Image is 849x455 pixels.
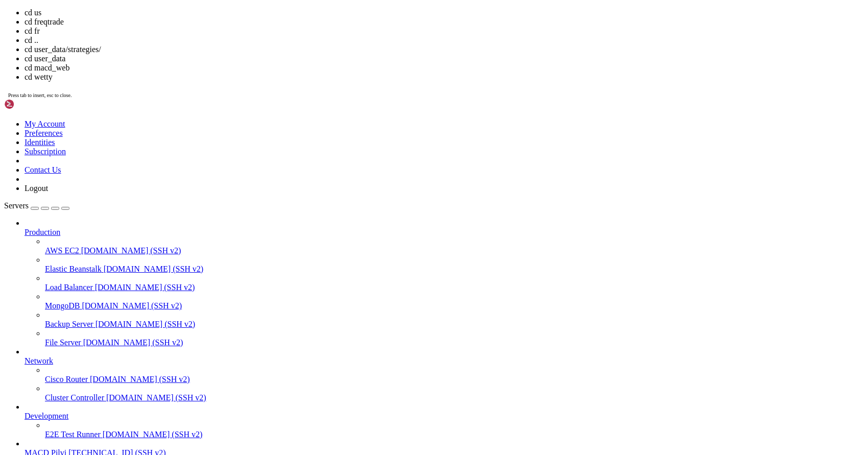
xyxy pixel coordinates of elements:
[4,91,716,100] x-row: rm: cannot remove '/freqtrade/user_data/user_data': No such file or directory
[90,375,190,384] span: [DOMAIN_NAME] (SSH v2)
[4,143,716,152] x-row: root@ubuntu-4gb-hel1-1:~/freqtrade# cd ..
[4,291,716,299] x-row: CONTRIBUTING.md Dockerfile freqtrade.service.watchdog mkdocs.yml requirements-freqai-rl.txt requi...
[4,273,716,282] x-row: docker-compose.original.yml LICENSE README.md requirements-hyperopt.txt setup.ps1
[192,299,229,307] span: ft_client
[4,39,716,47] x-row: root@ubuntu-4gb-hel1-1:~/freqtrade/user_data/user_data/strategies# ls
[4,169,716,178] x-row: root@ubuntu-4gb-hel1-1:~# cd fr
[25,8,845,17] li: cd us
[45,393,104,402] span: Cluster Controller
[45,320,845,329] a: Backup Server [DOMAIN_NAME] (SSH v2)
[74,351,90,360] span: docs
[4,273,57,281] span: build_helpers
[96,320,196,328] span: [DOMAIN_NAME] (SSH v2)
[104,265,204,273] span: [DOMAIN_NAME] (SSH v2)
[45,430,845,439] a: E2E Test Runner [DOMAIN_NAME] (SSH v2)
[4,325,57,333] span: build_helpers
[4,74,716,82] x-row: root@ubuntu-4gb-hel1-1:~/freqtrade/user_data/user_data/strategies#
[4,247,29,255] span: docker
[4,351,716,360] x-row: pyproject.toml requirements-freqai.txt
[25,54,845,63] li: cd user_data
[192,351,229,360] span: ft_client
[4,212,716,221] x-row: root@ubuntu-4gb-hel1-1:~/freqtrade# ls
[25,73,845,82] li: cd wetty
[4,351,29,360] span: docker
[204,4,221,12] span: logs
[4,230,716,238] x-row: docker-compose.yml freqtrade.service [DOMAIN_NAME] requirements-dev.txt requirements-plot.txt
[25,138,55,147] a: Identities
[45,366,845,384] li: Cisco Router [DOMAIN_NAME] (SSH v2)
[45,338,845,347] a: File Server [DOMAIN_NAME] (SSH v2)
[25,63,845,73] li: cd macd_web
[388,247,417,255] span: scripts
[25,412,845,421] a: Development
[4,377,716,386] x-row: root@ubuntu-4gb-hel1-1:~/freqtrade# cd
[45,283,93,292] span: Load Balancer
[45,301,80,310] span: MongoDB
[552,343,572,351] span: tests
[102,4,151,12] span: freqaimodels
[45,246,845,255] a: AWS EC2 [DOMAIN_NAME] (SSH v2)
[45,283,845,292] a: Load Balancer [DOMAIN_NAME] (SSH v2)
[168,273,204,281] span: freqtrade
[25,27,845,36] li: cd fr
[4,238,716,247] x-row: CONTRIBUTING.md Dockerfile freqtrade.service.watchdog mkdocs.yml requirements-freqai-rl.txt requi...
[81,246,181,255] span: [DOMAIN_NAME] (SSH v2)
[572,282,625,290] span: [DOMAIN_NAME]
[168,221,204,229] span: freqtrade
[45,265,102,273] span: Elastic Beanstalk
[4,282,65,290] span: config_examples
[25,412,68,420] span: Development
[229,4,266,12] span: notebooks
[4,13,716,21] x-row: root@ubuntu-4gb-hel1-1:~/freqtrade/user_data# cd us
[4,108,716,117] x-row: root@ubuntu-4gb-hel1-1:~/freqtrade/user_data/user_data# cd ..
[4,334,716,343] x-row: docker-compose.yml freqtrade.service [DOMAIN_NAME] requirements-dev.txt requirements-plot.txt
[45,274,845,292] li: Load Balancer [DOMAIN_NAME] (SSH v2)
[74,247,90,255] span: docs
[4,47,716,56] x-row: root@ubuntu-4gb-hel1-1:~/freqtrade/user_data/user_data/strategies# ^C
[168,325,204,333] span: freqtrade
[4,56,716,65] x-row: root@ubuntu-4gb-hel1-1:~/freqtrade/user_data/user_data/strategies# ^[[200~rm -r /freqtrade/user_d...
[78,4,94,12] span: data
[25,184,48,193] a: Logout
[4,134,716,143] x-row: rm: cannot remove '/freqtrade/user_data/user_data': No such file or directory
[4,369,716,377] x-row: -bash: cd: us: No such file or directory
[103,430,203,439] span: [DOMAIN_NAME] (SSH v2)
[4,204,716,212] x-row: root@ubuntu-4gb-hel1-1:~# cd freqtrade
[4,343,716,351] x-row: CONTRIBUTING.md Dockerfile freqtrade.service.watchdog mkdocs.yml requirements-freqai-rl.txt requi...
[45,393,845,402] a: Cluster Controller [DOMAIN_NAME] (SSH v2)
[45,375,845,384] a: Cisco Router [DOMAIN_NAME] (SSH v2)
[45,310,845,329] li: Backup Server [DOMAIN_NAME] (SSH v2)
[4,325,716,334] x-row: docker-compose.original.yml LICENSE README.md requirements-hyperopt.txt setup.ps1
[4,195,716,204] x-row: -bash: cd: fr: No such file or directory
[4,178,716,186] x-row: -bash: cd: fr: No such file or directory
[8,92,72,98] span: Press tab to insert, esc to close.
[192,247,229,255] span: ft_client
[552,291,572,299] span: tests
[4,247,716,256] x-row: pyproject.toml requirements-freqai.txt
[388,299,417,307] span: scripts
[106,393,206,402] span: [DOMAIN_NAME] (SSH v2)
[159,4,196,12] span: hyperopts
[45,375,88,384] span: Cisco Router
[25,147,66,156] a: Subscription
[25,228,60,236] span: Production
[4,30,716,39] x-row: root@ubuntu-4gb-hel1-1:~/freqtrade/user_data# cd user_data/strategies/
[4,4,69,12] span: backtest_results
[45,430,101,439] span: E2E Test Runner
[45,320,93,328] span: Backup Server
[274,4,311,12] span: user_data
[4,221,57,229] span: build_helpers
[45,255,845,274] li: Elastic Beanstalk [DOMAIN_NAME] (SSH v2)
[572,334,625,342] span: [DOMAIN_NAME]
[45,329,845,347] li: File Server [DOMAIN_NAME] (SSH v2)
[499,247,535,255] span: user_data
[25,347,845,402] li: Network
[4,308,716,317] x-row: root@ubuntu-4gb-hel1-1:~/freqtrade# mkdir -p user_data/strategies
[25,228,845,237] a: Production
[45,421,845,439] li: E2E Test Runner [DOMAIN_NAME] (SSH v2)
[499,351,535,360] span: user_data
[25,165,61,174] a: Contact Us
[168,377,172,386] div: (38, 43)
[4,265,716,273] x-row: root@ubuntu-4gb-hel1-1:~/freqtrade# ls
[95,283,195,292] span: [DOMAIN_NAME] (SSH v2)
